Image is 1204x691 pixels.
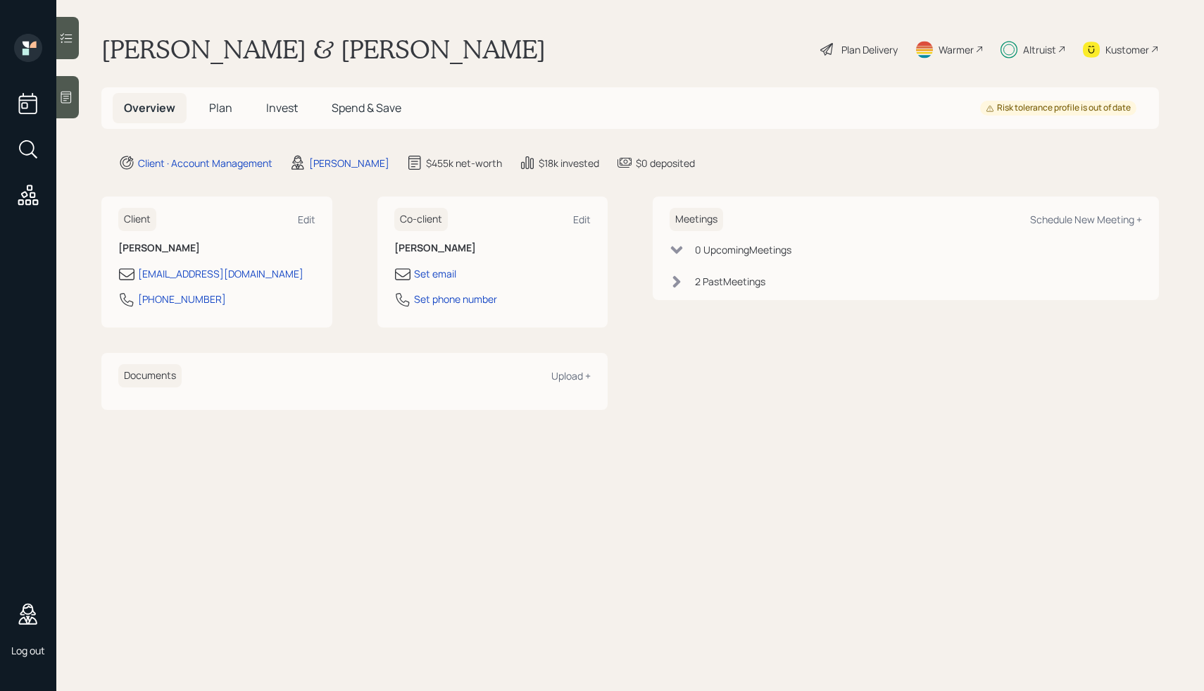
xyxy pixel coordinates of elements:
[636,156,695,170] div: $0 deposited
[670,208,723,231] h6: Meetings
[138,292,226,306] div: [PHONE_NUMBER]
[101,34,546,65] h1: [PERSON_NAME] & [PERSON_NAME]
[394,208,448,231] h6: Co-client
[426,156,502,170] div: $455k net-worth
[1105,42,1149,57] div: Kustomer
[1030,213,1142,226] div: Schedule New Meeting +
[394,242,591,254] h6: [PERSON_NAME]
[986,102,1131,114] div: Risk tolerance profile is out of date
[266,100,298,116] span: Invest
[124,100,175,116] span: Overview
[1023,42,1056,57] div: Altruist
[573,213,591,226] div: Edit
[695,242,791,257] div: 0 Upcoming Meeting s
[11,644,45,657] div: Log out
[118,242,315,254] h6: [PERSON_NAME]
[551,369,591,382] div: Upload +
[309,156,389,170] div: [PERSON_NAME]
[695,274,765,289] div: 2 Past Meeting s
[138,156,272,170] div: Client · Account Management
[209,100,232,116] span: Plan
[414,292,497,306] div: Set phone number
[298,213,315,226] div: Edit
[138,266,303,281] div: [EMAIL_ADDRESS][DOMAIN_NAME]
[841,42,898,57] div: Plan Delivery
[414,266,456,281] div: Set email
[539,156,599,170] div: $18k invested
[939,42,974,57] div: Warmer
[118,364,182,387] h6: Documents
[118,208,156,231] h6: Client
[332,100,401,116] span: Spend & Save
